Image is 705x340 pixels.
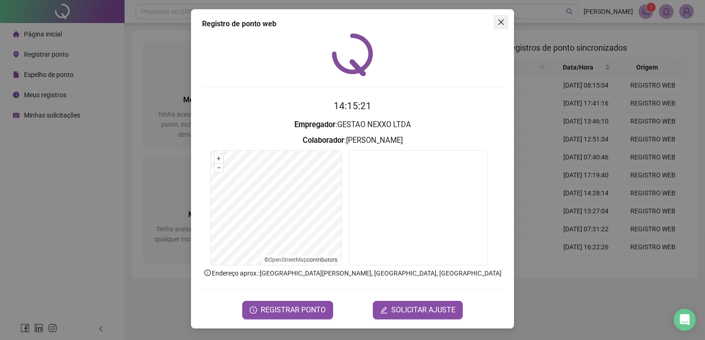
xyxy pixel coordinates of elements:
[215,154,223,163] button: +
[380,306,388,314] span: edit
[497,18,505,26] span: close
[294,120,335,129] strong: Empregador
[269,257,307,263] a: OpenStreetMap
[674,309,696,331] div: Open Intercom Messenger
[215,164,223,172] button: –
[391,305,455,316] span: SOLICITAR AJUSTE
[250,306,257,314] span: clock-circle
[494,15,508,29] button: Close
[264,257,339,263] li: © contributors.
[202,119,503,131] h3: : GESTAO NEXXO LTDA
[334,100,371,111] time: 14:15:21
[203,269,212,277] span: info-circle
[373,301,463,319] button: editSOLICITAR AJUSTE
[303,136,344,145] strong: Colaborador
[202,268,503,278] p: Endereço aprox. : [GEOGRAPHIC_DATA][PERSON_NAME], [GEOGRAPHIC_DATA], [GEOGRAPHIC_DATA]
[242,301,333,319] button: REGISTRAR PONTO
[202,18,503,29] div: Registro de ponto web
[332,33,373,76] img: QRPoint
[261,305,326,316] span: REGISTRAR PONTO
[202,135,503,147] h3: : [PERSON_NAME]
